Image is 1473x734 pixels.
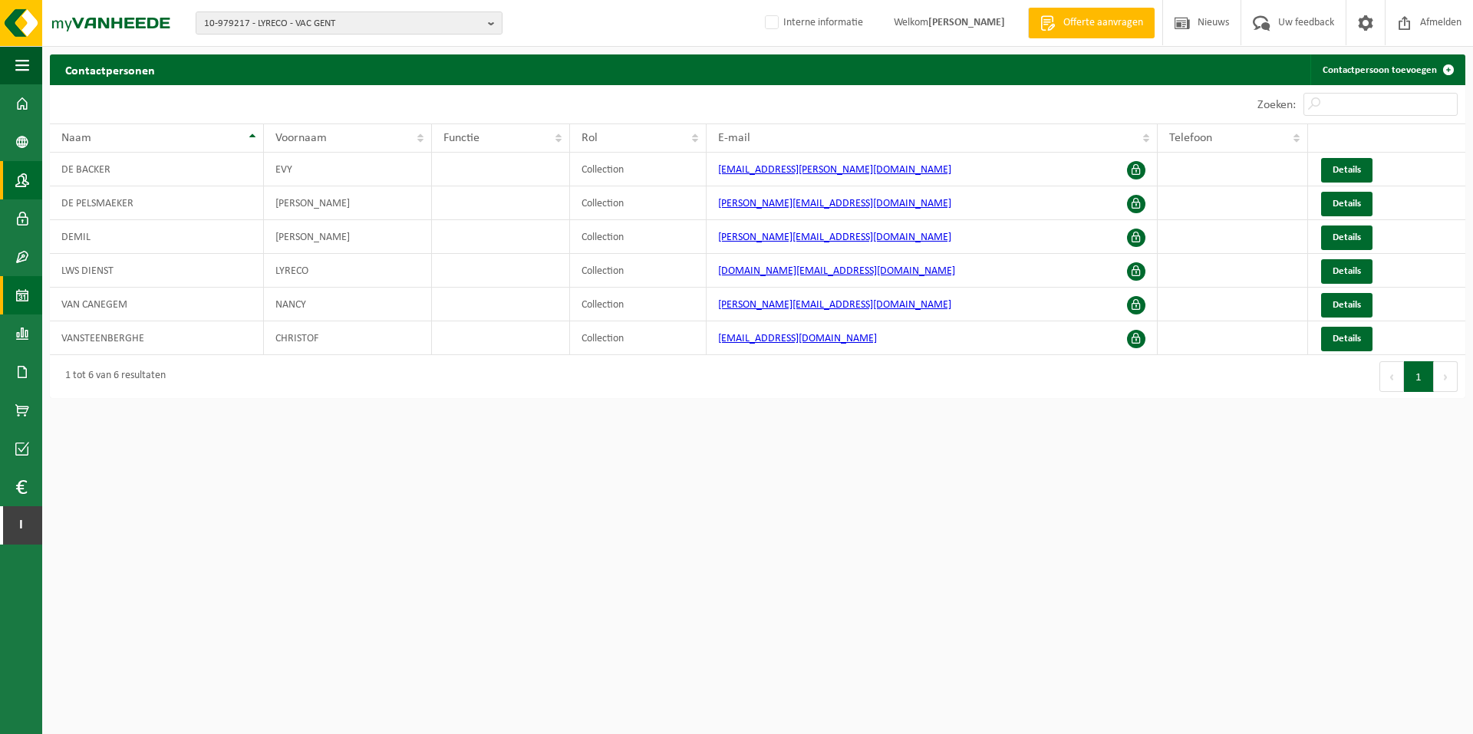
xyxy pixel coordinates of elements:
[1333,165,1361,175] span: Details
[196,12,503,35] button: 10-979217 - LYRECO - VAC GENT
[570,288,707,321] td: Collection
[718,198,951,209] a: [PERSON_NAME][EMAIL_ADDRESS][DOMAIN_NAME]
[1321,259,1372,284] a: Details
[264,220,433,254] td: [PERSON_NAME]
[1310,54,1464,85] a: Contactpersoon toevoegen
[1321,327,1372,351] a: Details
[50,186,264,220] td: DE PELSMAEKER
[570,186,707,220] td: Collection
[264,321,433,355] td: CHRISTOF
[1379,361,1404,392] button: Previous
[50,153,264,186] td: DE BACKER
[1059,15,1147,31] span: Offerte aanvragen
[718,232,951,243] a: [PERSON_NAME][EMAIL_ADDRESS][DOMAIN_NAME]
[762,12,863,35] label: Interne informatie
[1333,334,1361,344] span: Details
[1321,158,1372,183] a: Details
[718,299,951,311] a: [PERSON_NAME][EMAIL_ADDRESS][DOMAIN_NAME]
[1333,232,1361,242] span: Details
[1333,266,1361,276] span: Details
[582,132,598,144] span: Rol
[50,220,264,254] td: DEMIL
[1321,192,1372,216] a: Details
[61,132,91,144] span: Naam
[275,132,327,144] span: Voornaam
[718,265,955,277] a: [DOMAIN_NAME][EMAIL_ADDRESS][DOMAIN_NAME]
[1333,199,1361,209] span: Details
[570,153,707,186] td: Collection
[928,17,1005,28] strong: [PERSON_NAME]
[1321,225,1372,250] a: Details
[264,153,433,186] td: EVY
[718,132,750,144] span: E-mail
[204,12,482,35] span: 10-979217 - LYRECO - VAC GENT
[264,186,433,220] td: [PERSON_NAME]
[50,288,264,321] td: VAN CANEGEM
[570,220,707,254] td: Collection
[570,321,707,355] td: Collection
[1404,361,1434,392] button: 1
[1169,132,1212,144] span: Telefoon
[1028,8,1155,38] a: Offerte aanvragen
[264,254,433,288] td: LYRECO
[1434,361,1458,392] button: Next
[50,54,170,84] h2: Contactpersonen
[570,254,707,288] td: Collection
[443,132,479,144] span: Functie
[1257,99,1296,111] label: Zoeken:
[15,506,27,545] span: I
[264,288,433,321] td: NANCY
[1321,293,1372,318] a: Details
[50,254,264,288] td: LWS DIENST
[1333,300,1361,310] span: Details
[58,363,166,390] div: 1 tot 6 van 6 resultaten
[718,164,951,176] a: [EMAIL_ADDRESS][PERSON_NAME][DOMAIN_NAME]
[718,333,877,344] a: [EMAIL_ADDRESS][DOMAIN_NAME]
[50,321,264,355] td: VANSTEENBERGHE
